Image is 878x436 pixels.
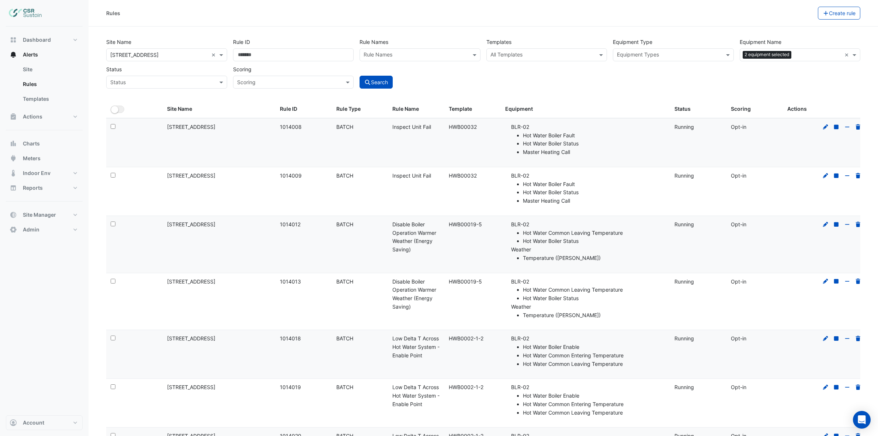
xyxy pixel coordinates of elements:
a: Edit Rule [822,384,829,390]
div: Equipment Types [616,51,659,60]
li: Hot Water Boiler Status [523,294,666,303]
li: Hot Water Common Leaving Temperature [523,409,666,417]
li: Hot Water Common Leaving Temperature [523,286,666,294]
a: Opt-out [844,124,851,130]
div: HWB00032 [449,123,496,131]
label: Site Name [106,35,131,48]
div: Opt-in [731,123,778,131]
button: Create rule [818,7,861,20]
div: Rule ID [280,105,327,113]
div: [STREET_ADDRESS] [167,383,271,392]
button: Admin [6,222,83,237]
a: Stop Rule [833,278,840,285]
a: Stop Rule [833,172,840,179]
a: Site [17,62,83,77]
div: 1014013 [280,278,327,286]
div: Opt-in [731,172,778,180]
a: Opt-out [844,172,851,179]
span: Dashboard [23,36,51,44]
span: Site Manager [23,211,56,219]
img: Company Logo [9,6,42,21]
li: Weather [511,246,666,262]
span: Clear [211,51,218,59]
li: Hot Water Boiler Fault [523,180,666,189]
app-icon: Charts [10,140,17,147]
div: 1014009 [280,172,327,180]
div: [STREET_ADDRESS] [167,220,271,229]
div: HWB00019-5 [449,278,496,286]
div: HWB00019-5 [449,220,496,229]
label: Rule Names [360,35,388,48]
div: 1014008 [280,123,327,131]
a: Rules [17,77,83,92]
span: Account [23,419,44,426]
a: Stop Rule [833,221,840,227]
li: Hot Water Boiler Status [523,237,666,246]
span: Meters [23,155,41,162]
a: Delete Rule [855,278,861,285]
a: Edit Rule [822,124,829,130]
div: Rule Type [336,105,384,113]
a: Delete Rule [855,124,861,130]
div: Open Intercom Messenger [853,411,871,429]
a: Stop Rule [833,124,840,130]
div: [STREET_ADDRESS] [167,334,271,343]
div: 1014012 [280,220,327,229]
li: Hot Water Boiler Enable [523,343,666,351]
li: Hot Water Common Entering Temperature [523,351,666,360]
div: Running [674,334,722,343]
li: Master Heating Call [523,148,666,157]
a: Opt-out [844,221,851,227]
a: Delete Rule [855,221,861,227]
a: Edit Rule [822,172,829,179]
a: Templates [17,92,83,106]
button: Dashboard [6,32,83,47]
li: Hot Water Common Leaving Temperature [523,360,666,368]
a: Opt-out [844,384,851,390]
label: Status [106,63,122,76]
li: Hot Water Boiler Enable [523,392,666,400]
div: BATCH [336,123,384,131]
div: BATCH [336,278,384,286]
a: Edit Rule [822,221,829,227]
li: BLR-02 [511,220,666,246]
div: Opt-in [731,334,778,343]
div: HWB0002-1-2 [449,383,496,392]
li: BLR-02 [511,278,666,303]
div: HWB00032 [449,172,496,180]
button: Actions [6,109,83,124]
li: BLR-02 [511,123,666,157]
app-icon: Actions [10,113,17,120]
app-icon: Alerts [10,51,17,58]
div: Running [674,383,722,392]
a: Edit Rule [822,278,829,285]
div: Rule Names [362,51,392,60]
li: Hot Water Boiler Status [523,140,666,148]
div: HWB0002-1-2 [449,334,496,343]
div: Low Delta T Across Hot Water System - Enable Point [392,334,440,360]
button: Account [6,415,83,430]
li: BLR-02 [511,334,666,368]
ui-switch: Toggle Select All [111,106,124,112]
div: Rule Name [392,105,440,113]
div: Alerts [6,62,83,109]
label: Equipment Name [740,35,781,48]
li: Hot Water Boiler Status [523,188,666,197]
a: Stop Rule [833,335,840,341]
div: Template [449,105,496,113]
label: Templates [486,35,511,48]
div: Opt-in [731,383,778,392]
a: Stop Rule [833,384,840,390]
div: Opt-in [731,220,778,229]
div: 1014019 [280,383,327,392]
div: Scoring [731,105,778,113]
div: [STREET_ADDRESS] [167,172,271,180]
div: Status [674,105,722,113]
li: Hot Water Common Entering Temperature [523,400,666,409]
span: Admin [23,226,39,233]
div: All Templates [489,51,523,60]
div: Equipment [505,105,666,113]
span: Alerts [23,51,38,58]
a: Delete Rule [855,335,861,341]
div: BATCH [336,383,384,392]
